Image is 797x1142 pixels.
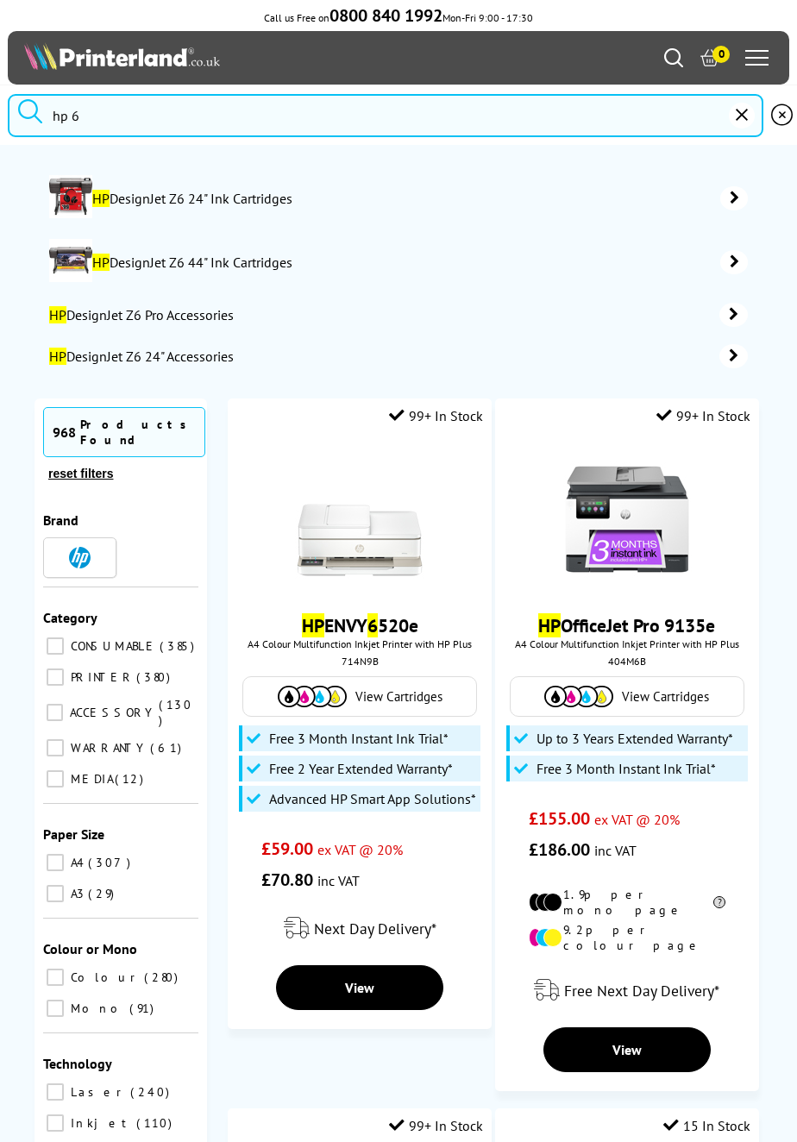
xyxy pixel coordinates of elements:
div: 404M6B [508,655,746,668]
img: T8W16A-conspage.jpg [49,239,92,282]
span: inc VAT [317,872,360,889]
span: £70.80 [261,869,313,891]
span: CONSUMABLE [66,638,158,654]
input: PRINTER 380 [47,668,64,686]
mark: HP [302,613,324,637]
img: Printerland Logo [24,42,220,70]
div: modal_delivery [236,904,483,952]
input: WARRANTY 61 [47,739,64,756]
span: View Cartridges [622,688,709,705]
span: DesignJet Z6 24" Accessories [49,348,694,365]
span: Inkjet [66,1115,135,1131]
span: 280 [144,969,182,985]
div: 714N9B [241,655,479,668]
span: 29 [88,886,118,901]
a: HPDesignJet Z6 24" Ink Cartridges [92,175,749,222]
input: ACCESSORY 130 [47,704,63,721]
span: Category [43,609,97,626]
a: View Cartridges [519,686,734,707]
div: 99+ In Stock [389,407,483,424]
span: View [345,979,374,996]
span: 240 [130,1084,173,1100]
div: modal_delivery [504,966,750,1014]
a: HPENVY6520e [302,613,418,637]
mark: 6 [367,613,378,637]
span: inc VAT [594,842,637,859]
span: A4 Colour Multifunction Inkjet Printer with HP Plus [236,637,483,650]
span: A4 Colour Multifunction Inkjet Printer with HP Plus [504,637,750,650]
span: ACCESSORY [66,705,157,720]
div: 99+ In Stock [656,407,750,424]
a: HPDesignJet Z6 Pro Accessories [49,303,749,327]
span: A4 [66,855,86,870]
mark: HP [538,613,561,637]
span: WARRANTY [66,740,148,756]
span: Up to 3 Years Extended Warranty* [537,730,733,747]
img: hp-6520e-front-small.jpg [295,455,424,584]
input: CONSUMABLE 385 [47,637,64,655]
span: Paper Size [43,825,104,843]
span: PRINTER [66,669,135,685]
span: 968 [53,424,76,441]
mark: HP [92,190,110,207]
span: 12 [115,771,147,787]
a: HPDesignJet Z6 44" Ink Cartridges [92,239,749,285]
input: Inkjet 110 [47,1114,64,1132]
button: reset filters [43,466,118,481]
span: £186.00 [529,838,590,861]
span: Colour [66,969,142,985]
mark: HP [49,306,66,323]
span: £155.00 [529,807,590,830]
img: HP [69,547,91,568]
span: 91 [129,1001,158,1016]
li: 1.9p per mono page [529,887,726,918]
mark: HP [92,254,110,271]
a: View Cartridges [252,686,467,707]
span: View Cartridges [355,688,442,705]
span: Colour or Mono [43,940,137,957]
span: 385 [160,638,198,654]
span: Advanced HP Smart App Solutions* [269,790,476,807]
div: 99+ In Stock [389,1117,483,1134]
input: Mono 91 [47,1000,64,1017]
input: A4 307 [47,854,64,871]
span: Free Next Day Delivery* [564,981,719,1001]
a: HPOfficeJet Pro 9135e [538,613,715,637]
span: Next Day Delivery* [314,919,436,938]
span: 130 [159,697,198,728]
img: Cartridges [278,686,347,707]
span: 307 [88,855,135,870]
span: DesignJet Z6 24" Ink Cartridges [92,190,694,207]
span: Laser [66,1084,129,1100]
span: Free 3 Month Instant Ink Trial* [269,730,449,747]
mark: HP [49,348,66,365]
span: Free 2 Year Extended Warranty* [269,760,453,777]
span: Mono [66,1001,128,1016]
span: ex VAT @ 20% [594,811,680,828]
span: DesignJet Z6 44" Ink Cartridges [92,254,694,271]
a: Printerland Logo [24,42,398,73]
img: T8W15A-conspage.jpg [49,175,92,218]
span: 110 [136,1115,176,1131]
span: 380 [136,669,174,685]
span: 0 [712,46,730,63]
input: Colour 280 [47,969,64,986]
span: A3 [66,886,86,901]
input: Search prod [8,94,763,137]
div: 15 In Stock [663,1117,750,1134]
a: View [543,1027,712,1072]
span: Free 3 Month Instant Ink Trial* [537,760,716,777]
span: £59.00 [261,838,313,860]
img: Cartridges [544,686,613,707]
span: Brand [43,511,78,529]
span: DesignJet Z6 Pro Accessories [49,306,694,323]
span: Technology [43,1055,112,1072]
span: View [612,1041,642,1058]
a: 0 [700,48,719,67]
input: A3 29 [47,885,64,902]
a: HPDesignJet Z6 24" Accessories [49,344,749,368]
input: MEDIA 12 [47,770,64,787]
a: Search [664,48,683,67]
b: 0800 840 1992 [329,4,442,27]
a: View [276,965,444,1010]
